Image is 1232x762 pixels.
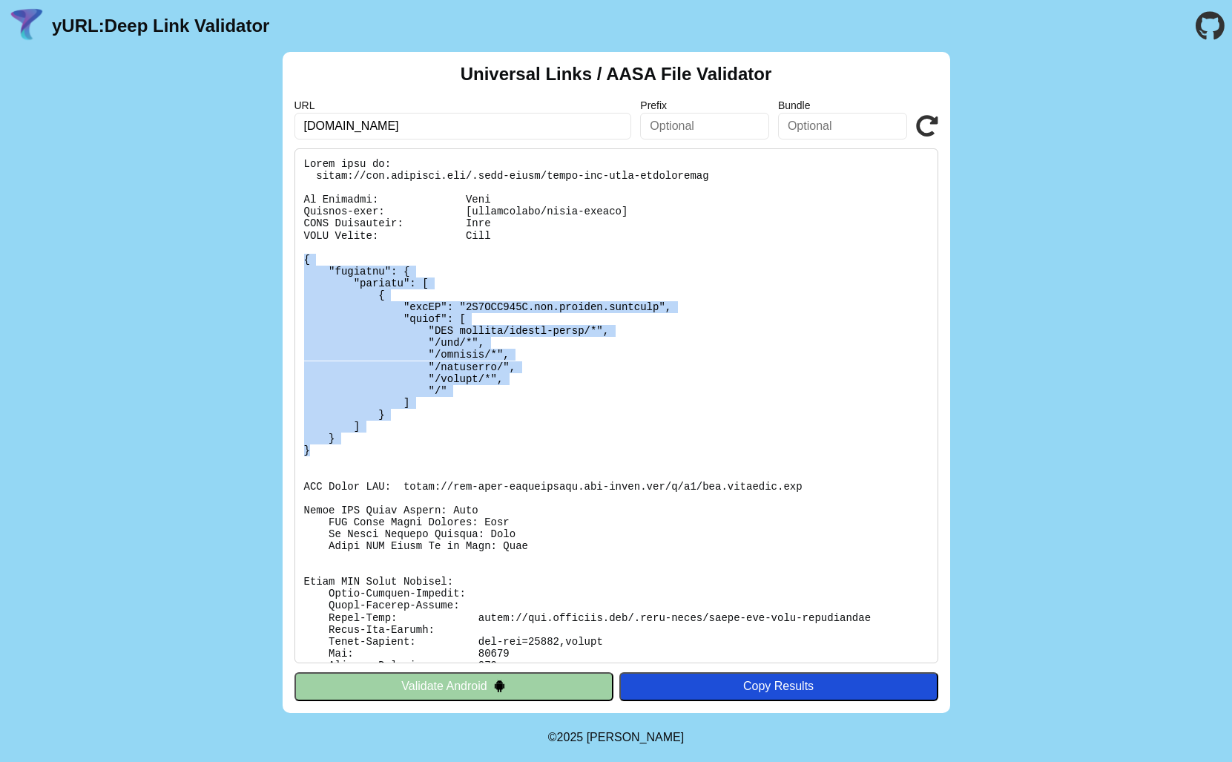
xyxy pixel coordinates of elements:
[461,64,772,85] h2: Universal Links / AASA File Validator
[294,672,613,700] button: Validate Android
[627,680,931,693] div: Copy Results
[640,99,769,111] label: Prefix
[548,713,684,762] footer: ©
[294,148,938,663] pre: Lorem ipsu do: sitam://con.adipisci.eli/.sedd-eiusm/tempo-inc-utla-etdoloremag Al Enimadmi: Veni ...
[778,99,907,111] label: Bundle
[557,731,584,743] span: 2025
[587,731,685,743] a: Michael Ibragimchayev's Personal Site
[52,16,269,36] a: yURL:Deep Link Validator
[294,113,632,139] input: Required
[778,113,907,139] input: Optional
[294,99,632,111] label: URL
[640,113,769,139] input: Optional
[7,7,46,45] img: yURL Logo
[619,672,938,700] button: Copy Results
[493,680,506,692] img: droidIcon.svg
